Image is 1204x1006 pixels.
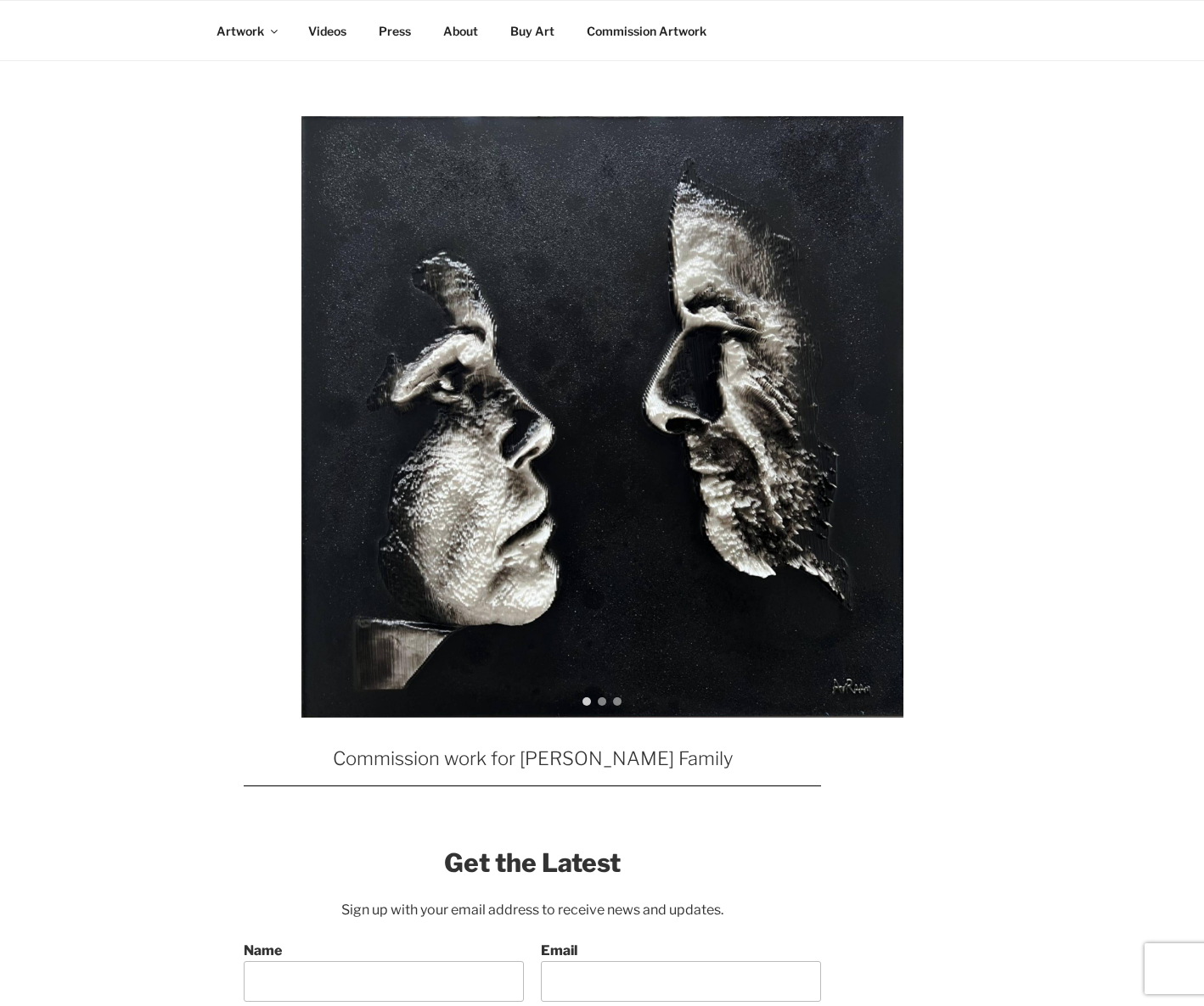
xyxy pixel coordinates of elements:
input: Email [541,961,821,1002]
nav: Top Menu [201,10,1003,52]
a: About [428,10,492,52]
a: Commission Artwork [571,10,721,52]
div: Choose slide to display. [579,694,625,709]
div: ALY [582,697,591,706]
h3: Commission work for [PERSON_NAME] Family [244,718,821,772]
div: ALY-Left [598,697,606,706]
a: Videos [293,10,361,52]
p: Sign up with your email address to receive news and updates. [244,900,821,920]
div: ALY-Right [613,697,622,706]
a: Artwork [201,10,290,52]
input: Name [244,961,524,1002]
a: Press [363,10,425,52]
a: Buy Art [495,10,569,52]
strong: Get the Latest [444,847,621,878]
img: previous arrow [13,404,40,431]
img: next arrow [1164,404,1191,431]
